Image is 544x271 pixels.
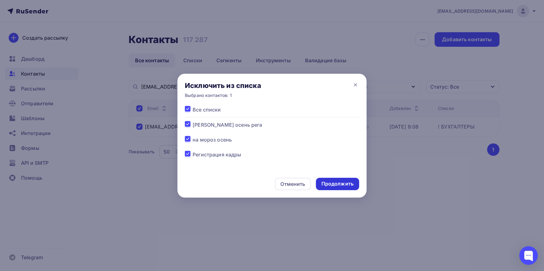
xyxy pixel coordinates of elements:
div: Отменить [280,180,305,188]
span: [PERSON_NAME] осень рега [193,121,262,129]
span: Регистрация кадры [193,151,241,158]
div: Исключить из списка [185,81,261,90]
div: Выбрано контактов: 1 [185,92,261,98]
div: Продолжить [321,180,354,187]
span: на мороз осень [193,136,232,143]
span: Все списки [193,106,221,113]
